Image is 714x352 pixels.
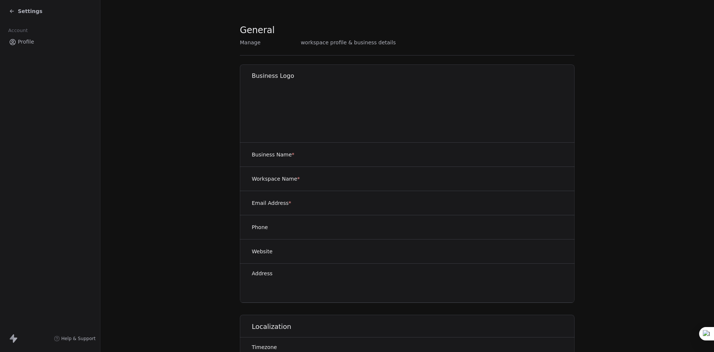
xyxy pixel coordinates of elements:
[9,7,42,15] a: Settings
[240,25,275,36] span: General
[252,270,273,277] label: Address
[252,248,273,255] label: Website
[252,72,575,80] h1: Business Logo
[252,223,268,231] label: Phone
[6,36,94,48] a: Profile
[301,39,396,46] span: workspace profile & business details
[61,336,96,342] span: Help & Support
[252,343,358,351] label: Timezone
[252,322,575,331] h1: Localization
[252,199,291,207] label: Email Address
[252,151,295,158] label: Business Name
[5,25,31,36] span: Account
[252,175,300,183] label: Workspace Name
[240,39,261,46] span: Manage
[18,7,42,15] span: Settings
[18,38,34,46] span: Profile
[54,336,96,342] a: Help & Support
